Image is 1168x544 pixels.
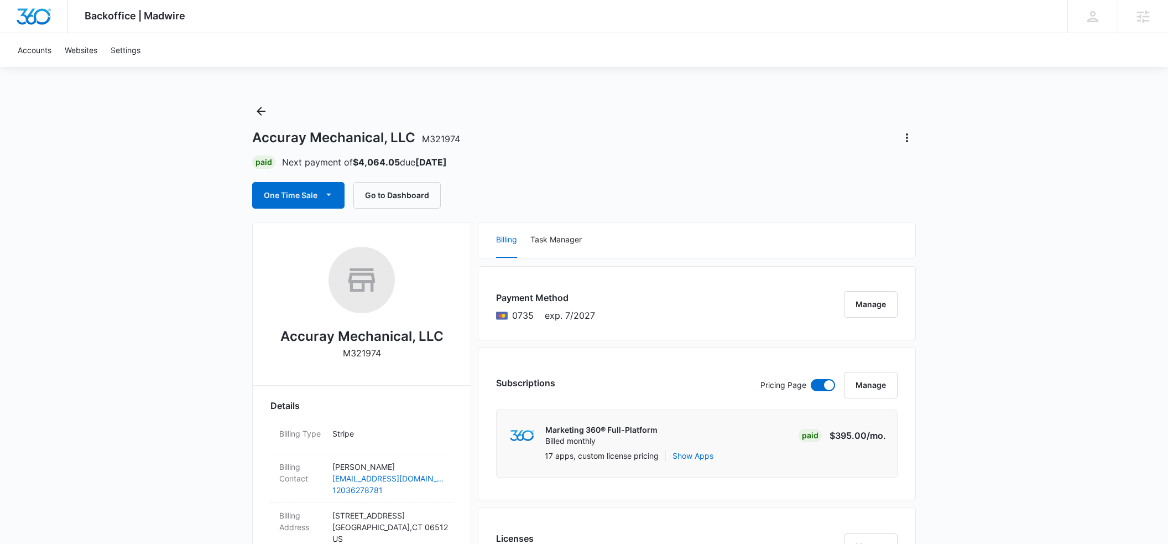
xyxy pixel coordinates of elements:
span: M321974 [422,133,460,144]
p: M321974 [343,346,381,360]
p: 17 apps, custom license pricing [545,450,659,462]
button: Actions [898,129,916,147]
p: [PERSON_NAME] [332,461,444,473]
h2: Accuray Mechanical, LLC [280,327,444,346]
a: Accounts [11,33,58,67]
strong: [DATE] [415,157,447,168]
a: Settings [104,33,147,67]
button: One Time Sale [252,182,345,209]
button: Show Apps [672,450,713,462]
button: Back [252,102,270,120]
p: Stripe [332,428,444,439]
button: Go to Dashboard [353,182,441,209]
p: Marketing 360® Full-Platform [545,424,658,436]
div: Billing TypeStripe [270,421,453,454]
button: Manage [844,291,898,318]
img: marketing360Logo [510,430,534,442]
p: Pricing Page [760,379,806,391]
p: Next payment of due [282,156,447,169]
span: Backoffice | Madwire [85,10,185,22]
p: $395.00 [830,429,886,442]
dt: Billing Type [279,428,324,439]
a: 12036278781 [332,484,444,496]
h3: Subscriptions [496,376,555,390]
h3: Payment Method [496,291,595,304]
button: Task Manager [530,222,582,258]
span: /mo. [867,430,886,441]
button: Manage [844,372,898,398]
a: Websites [58,33,104,67]
p: Billed monthly [545,436,658,447]
div: Paid [252,156,275,169]
span: Mastercard ending with [512,309,534,322]
h1: Accuray Mechanical, LLC [252,129,460,146]
span: Details [270,399,300,412]
div: Paid [799,429,822,442]
dt: Billing Contact [279,461,324,484]
strong: $4,064.05 [353,157,400,168]
span: exp. 7/2027 [545,309,595,322]
div: Billing Contact[PERSON_NAME][EMAIL_ADDRESS][DOMAIN_NAME]12036278781 [270,454,453,503]
button: Billing [496,222,517,258]
a: [EMAIL_ADDRESS][DOMAIN_NAME] [332,473,444,484]
dt: Billing Address [279,510,324,533]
